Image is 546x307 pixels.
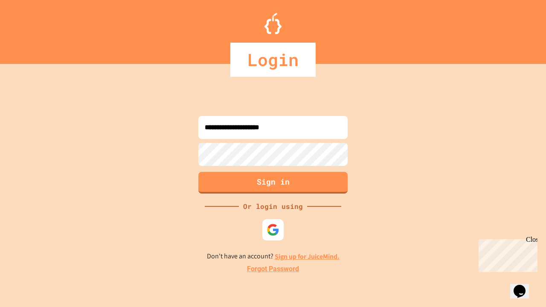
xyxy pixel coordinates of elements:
img: Logo.svg [264,13,282,34]
a: Sign up for JuiceMind. [275,252,340,261]
div: Or login using [239,201,307,211]
img: google-icon.svg [267,223,279,236]
iframe: chat widget [510,273,537,298]
div: Chat with us now!Close [3,3,59,54]
a: Forgot Password [247,264,299,274]
iframe: chat widget [475,236,537,272]
div: Login [230,43,316,77]
button: Sign in [198,172,348,194]
p: Don't have an account? [207,251,340,262]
